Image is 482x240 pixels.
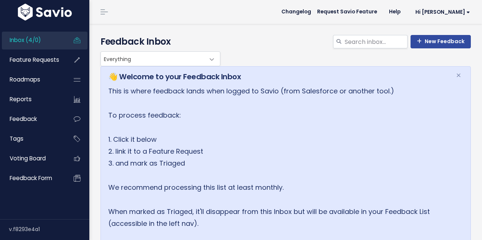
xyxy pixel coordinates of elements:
h4: Feedback Inbox [100,35,471,48]
a: Voting Board [2,150,62,167]
a: Feedback form [2,170,62,187]
a: Hi [PERSON_NAME] [406,6,476,18]
span: Everything [101,52,205,66]
span: Inbox (4/0) [10,36,41,44]
img: logo-white.9d6f32f41409.svg [16,4,74,20]
span: Reports [10,95,32,103]
span: Changelog [281,9,311,15]
a: Inbox (4/0) [2,32,62,49]
span: × [456,69,461,81]
button: Close [449,67,469,84]
a: Roadmaps [2,71,62,88]
p: This is where feedback lands when logged to Savio (from Salesforce or another tool.) To process f... [108,85,447,230]
span: Feedback form [10,174,52,182]
span: Feedback [10,115,37,123]
span: Voting Board [10,154,46,162]
a: Feedback [2,111,62,128]
span: Hi [PERSON_NAME] [415,9,470,15]
span: Tags [10,135,23,143]
span: Everything [100,51,220,66]
a: Reports [2,91,62,108]
a: Tags [2,130,62,147]
span: Feature Requests [10,56,59,64]
div: v.f8293e4a1 [9,220,89,239]
h5: 👋 Welcome to your Feedback Inbox [108,71,447,82]
input: Search inbox... [344,35,408,48]
a: Request Savio Feature [311,6,383,17]
span: Roadmaps [10,76,40,83]
a: New Feedback [411,35,471,48]
a: Help [383,6,406,17]
a: Feature Requests [2,51,62,68]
